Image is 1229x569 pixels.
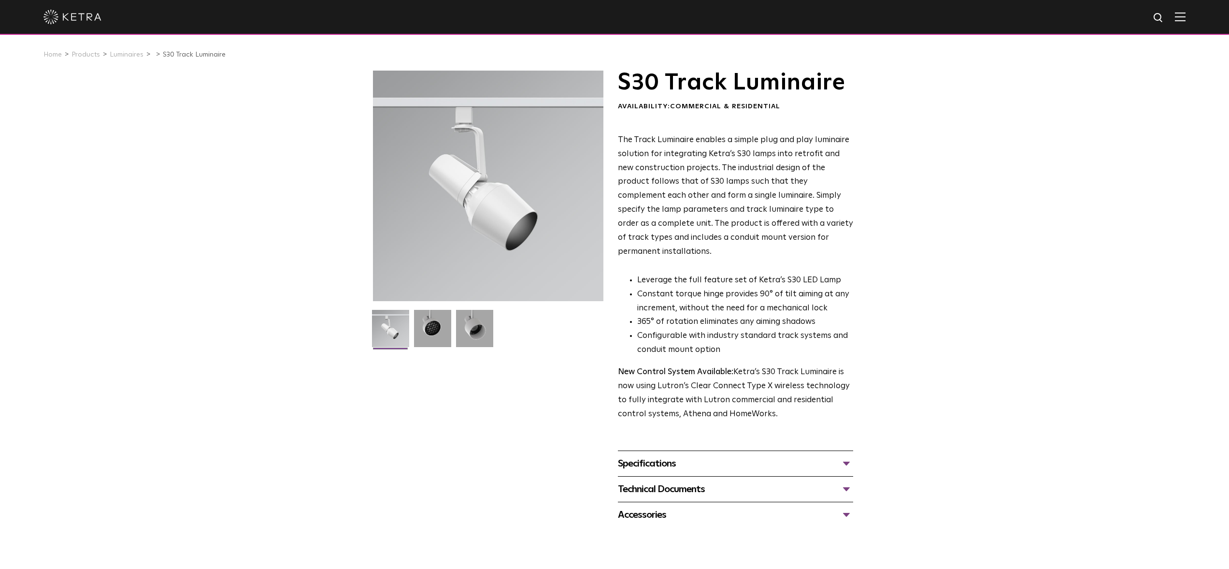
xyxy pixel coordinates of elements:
[414,310,451,354] img: 3b1b0dc7630e9da69e6b
[618,136,853,256] span: The Track Luminaire enables a simple plug and play luminaire solution for integrating Ketra’s S30...
[618,456,853,471] div: Specifications
[1153,12,1165,24] img: search icon
[372,310,409,354] img: S30-Track-Luminaire-2021-Web-Square
[670,103,780,110] span: Commercial & Residential
[618,365,853,422] p: Ketra’s S30 Track Luminaire is now using Lutron’s Clear Connect Type X wireless technology to ful...
[618,71,853,95] h1: S30 Track Luminaire
[1175,12,1186,21] img: Hamburger%20Nav.svg
[43,51,62,58] a: Home
[637,274,853,288] li: Leverage the full feature set of Ketra’s S30 LED Lamp
[43,10,101,24] img: ketra-logo-2019-white
[163,51,226,58] a: S30 Track Luminaire
[637,315,853,329] li: 365° of rotation eliminates any aiming shadows
[71,51,100,58] a: Products
[637,288,853,316] li: Constant torque hinge provides 90° of tilt aiming at any increment, without the need for a mechan...
[637,329,853,357] li: Configurable with industry standard track systems and conduit mount option
[110,51,143,58] a: Luminaires
[618,102,853,112] div: Availability:
[618,481,853,497] div: Technical Documents
[618,507,853,523] div: Accessories
[456,310,493,354] img: 9e3d97bd0cf938513d6e
[618,368,733,376] strong: New Control System Available:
